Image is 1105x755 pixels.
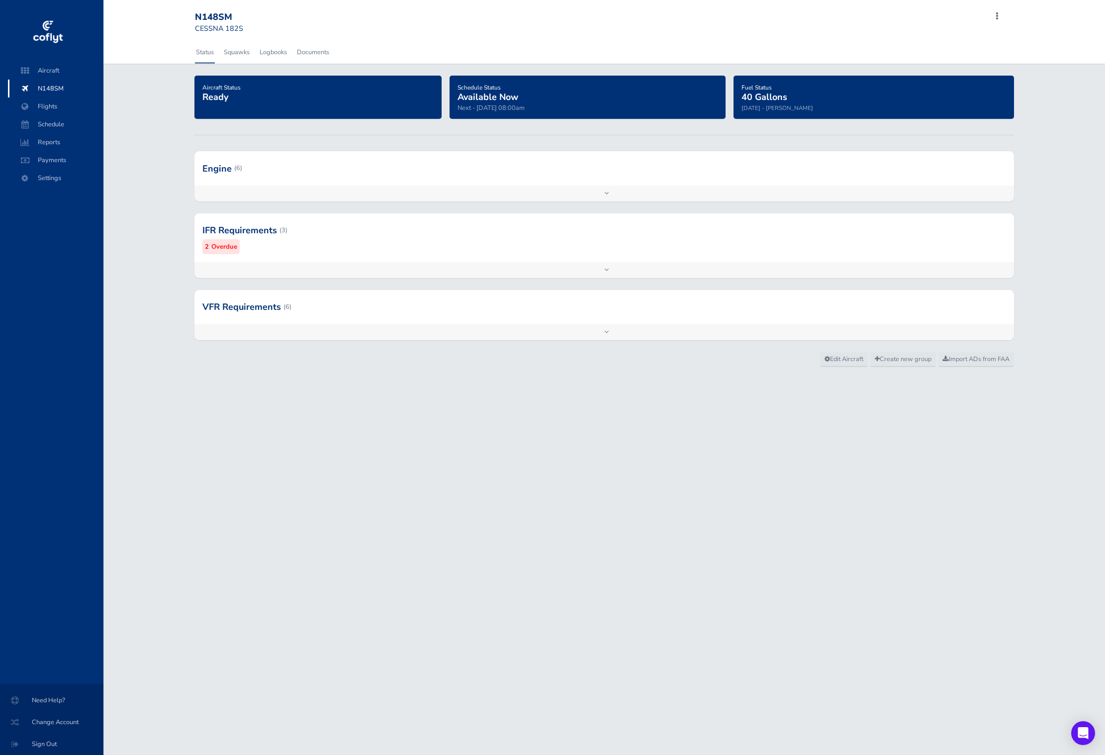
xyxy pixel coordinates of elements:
a: Status [195,41,215,63]
a: Schedule StatusAvailable Now [458,81,518,103]
span: Schedule Status [458,84,501,92]
span: Need Help? [12,691,92,709]
span: Reports [18,133,93,151]
span: Aircraft [18,62,93,80]
a: Documents [296,41,330,63]
div: Open Intercom Messenger [1071,721,1095,745]
span: Flights [18,97,93,115]
a: Squawks [223,41,251,63]
span: Create new group [875,355,931,364]
span: Schedule [18,115,93,133]
a: Import ADs from FAA [938,352,1014,367]
small: Overdue [211,242,237,252]
a: Edit Aircraft [820,352,868,367]
span: Aircraft Status [202,84,241,92]
a: Logbooks [259,41,288,63]
span: Change Account [12,713,92,731]
span: Available Now [458,91,518,103]
span: Edit Aircraft [825,355,863,364]
span: Settings [18,169,93,187]
a: Create new group [870,352,936,367]
small: [DATE] - [PERSON_NAME] [741,104,813,112]
img: coflyt logo [31,17,64,47]
span: Import ADs from FAA [943,355,1010,364]
small: CESSNA 182S [195,23,243,33]
span: Sign Out [12,735,92,753]
span: Payments [18,151,93,169]
span: Ready [202,91,228,103]
span: Fuel Status [741,84,772,92]
div: N148SM [195,12,267,23]
span: Next - [DATE] 08:00am [458,103,525,112]
span: N148SM [18,80,93,97]
span: 40 Gallons [741,91,787,103]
